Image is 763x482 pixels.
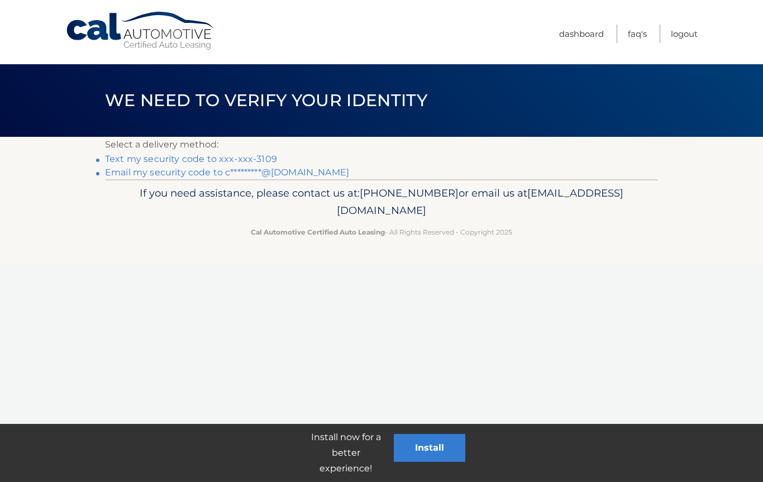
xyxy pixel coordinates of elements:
a: Email my security code to c*********@[DOMAIN_NAME] [105,167,349,178]
a: Dashboard [559,25,604,43]
p: Select a delivery method: [105,137,658,152]
p: Install now for a better experience! [298,429,394,476]
strong: Cal Automotive Certified Auto Leasing [251,228,385,236]
a: Cal Automotive [65,11,216,51]
a: FAQ's [628,25,647,43]
a: Logout [671,25,698,43]
span: [PHONE_NUMBER] [360,187,459,199]
button: Install [394,434,465,462]
p: - All Rights Reserved - Copyright 2025 [112,226,651,238]
span: We need to verify your identity [105,90,427,111]
p: If you need assistance, please contact us at: or email us at [112,184,651,220]
a: Text my security code to xxx-xxx-3109 [105,154,277,164]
